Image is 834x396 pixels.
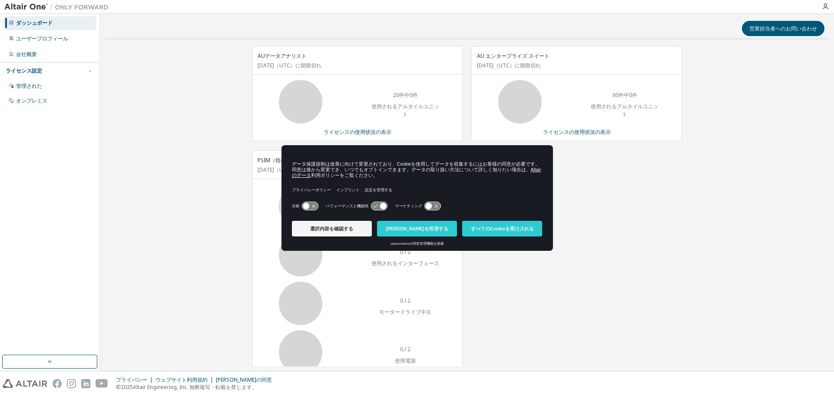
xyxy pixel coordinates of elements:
font: 0 / 2 [400,297,410,304]
font: モータードライブ中古 [379,308,431,316]
font: 使用されるアルタイルユニット [371,103,439,117]
font: AUデータアナリスト [258,52,307,60]
font: AU エンタープライズ スイート [477,52,549,60]
font: ライセンスの使用状況の表示 [543,128,611,136]
img: アルタイルワン [4,3,113,11]
button: 営業担当者へのお問い合わせ [742,21,824,36]
font: オンプレミス [16,97,47,104]
img: youtube.svg [96,379,108,388]
img: instagram.svg [67,379,76,388]
font: ライセンス設定 [6,67,42,74]
font: 0 / 2 [400,346,410,353]
font: ダッシュボード [16,19,53,27]
font: 0 / 2 [400,248,410,256]
font: プライバシー [116,376,147,383]
font: [PERSON_NAME]の同意 [216,376,272,383]
font: ユーザープロフィール [16,35,68,42]
font: Altair Engineering, Inc. 無断複写・転載を禁じます。 [133,383,257,391]
img: altair_logo.svg [3,379,47,388]
font: に期限切れ [295,62,321,69]
font: © [116,383,121,391]
font: （UTC） [274,166,295,173]
font: 使用電源 [395,357,416,364]
font: [DATE] [477,62,493,69]
img: linkedin.svg [81,379,90,388]
font: ライセンスの使用状況の表示 [324,128,391,136]
font: 使用されるアルタイルユニット [591,103,659,117]
font: PSIM（指名ユーザー） [258,156,312,164]
font: ウェブサイト利用規約 [156,376,208,383]
font: [DATE] [258,62,274,69]
font: [DATE] [258,166,274,173]
img: facebook.svg [53,379,62,388]
font: 20件中0件 [393,91,418,99]
font: 会社概要 [16,50,37,58]
font: 60件中0件 [612,91,637,99]
font: （UTC） [274,62,295,69]
font: 管理された [16,82,42,90]
font: 営業担当者へのお問い合わせ [749,25,817,32]
font: 使用されるインターフェース [371,260,439,267]
font: （UTC） [493,62,515,69]
font: 2025 [121,383,133,391]
font: に期限切れ [515,62,541,69]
